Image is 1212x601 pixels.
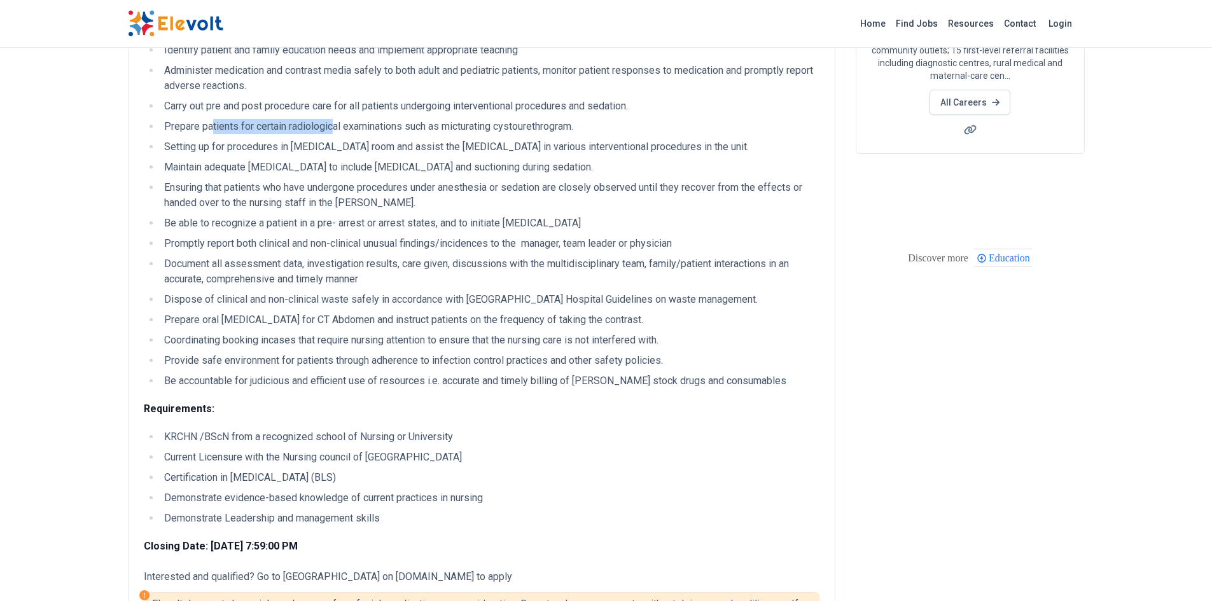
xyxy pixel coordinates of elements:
li: Carry out pre and post procedure care for all patients undergoing interventional procedures and s... [160,99,819,114]
li: Maintain adequate [MEDICAL_DATA] to include [MEDICAL_DATA] and suctioning during sedation. [160,160,819,175]
span: Education [989,252,1034,263]
li: Coordinating booking incases that require nursing attention to ensure that the nursing care is no... [160,333,819,348]
p: The Aga Khan Health Services operates 325 health centres, dispensaries and other community outlet... [872,18,1069,82]
li: Prepare patients for certain radiological examinations such as micturating cystourethrogram. [160,119,819,134]
p: Interested and qualified? Go to [GEOGRAPHIC_DATA] on [DOMAIN_NAME] to apply [144,569,819,584]
a: Login [1041,11,1080,36]
li: Be accountable for judicious and efficient use of resources i.e. accurate and timely billing of [... [160,373,819,389]
iframe: Chat Widget [1148,540,1212,601]
li: KRCHN /BScN from a recognized school of Nursing or University [160,429,819,445]
a: Find Jobs [891,13,943,34]
li: Certification in [MEDICAL_DATA] (BLS) [160,470,819,485]
iframe: Advertisement [856,363,1085,541]
a: Resources [943,13,999,34]
li: Demonstrate evidence-based knowledge of current practices in nursing [160,490,819,506]
li: Administer medication and contrast media safely to both adult and pediatric patients, monitor pat... [160,63,819,93]
a: Contact [999,13,1041,34]
li: Dispose of clinical and non-clinical waste safely in accordance with [GEOGRAPHIC_DATA] Hospital G... [160,292,819,307]
div: Education [975,249,1032,266]
li: Current Licensure with the Nursing council of [GEOGRAPHIC_DATA] [160,450,819,465]
li: Demonstrate Leadership and management skills [160,511,819,526]
a: All Careers [930,90,1010,115]
li: Promptly report both clinical and non-clinical unusual findings/incidences to the manager, team l... [160,236,819,251]
a: Home [855,13,891,34]
div: These are topics related to the article that might interest you [908,249,968,267]
li: Ensuring that patients who have undergone procedures under anesthesia or sedation are closely obs... [160,180,819,211]
strong: Requirements: [144,403,214,415]
li: Identify patient and family education needs and implement appropriate teaching [160,43,819,58]
li: Setting up for procedures in [MEDICAL_DATA] room and assist the [MEDICAL_DATA] in various interve... [160,139,819,155]
li: Be able to recognize a patient in a pre- arrest or arrest states, and to initiate [MEDICAL_DATA] [160,216,819,231]
li: Provide safe environment for patients through adherence to infection control practices and other ... [160,353,819,368]
strong: Closing Date: [DATE] 7:59:00 PM [144,540,298,552]
li: Prepare oral [MEDICAL_DATA] for CT Abdomen and instruct patients on the frequency of taking the c... [160,312,819,328]
img: Elevolt [128,10,223,37]
li: Document all assessment data, investigation results, care given, discussions with the multidiscip... [160,256,819,287]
